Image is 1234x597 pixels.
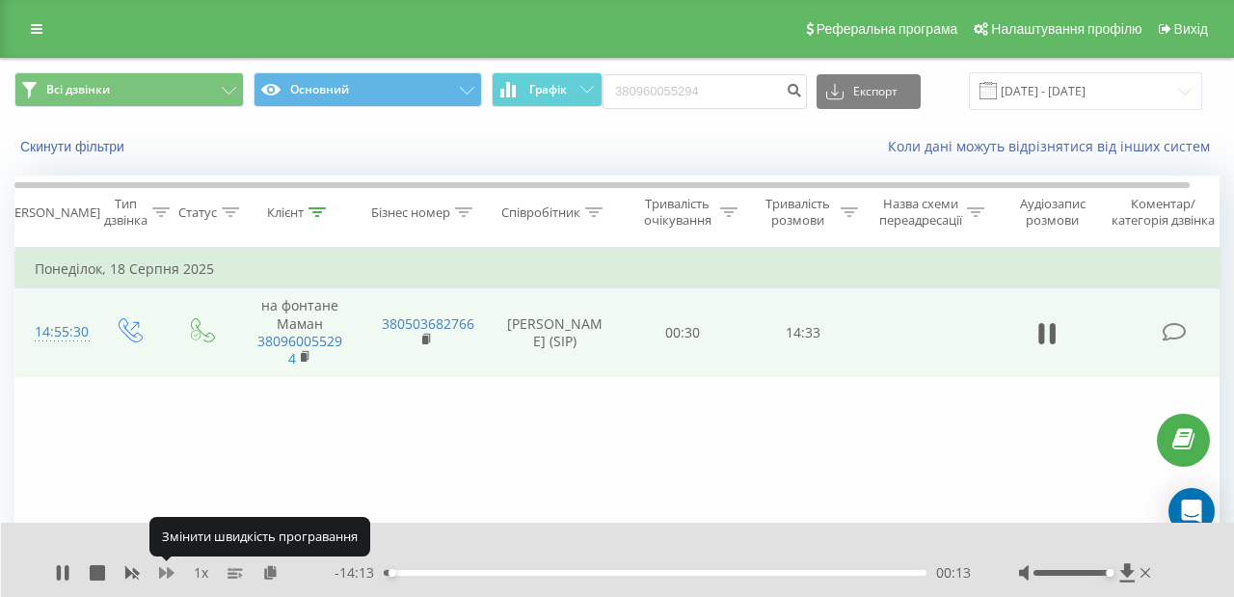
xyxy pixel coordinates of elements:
div: Аудіозапис розмови [1006,196,1099,229]
button: Скинути фільтри [14,138,134,155]
button: Всі дзвінки [14,72,244,107]
input: Пошук за номером [603,74,807,109]
div: [PERSON_NAME] [3,204,100,221]
td: на фонтане Маман [237,288,362,377]
div: Accessibility label [1106,569,1113,577]
span: Графік [529,83,567,96]
span: Реферальна програма [817,21,958,37]
div: Бізнес номер [371,204,450,221]
td: [PERSON_NAME] (SIP) [488,288,623,377]
div: Open Intercom Messenger [1168,488,1215,534]
span: 00:13 [936,563,971,583]
a: 380503682766 [382,314,474,333]
div: Тип дзвінка [104,196,148,229]
span: Всі дзвінки [46,82,110,97]
div: Коментар/категорія дзвінка [1107,196,1220,229]
a: Коли дані можуть відрізнятися вiд інших систем [888,137,1220,155]
button: Основний [254,72,483,107]
div: Тривалість розмови [760,196,836,229]
a: 380960055294 [257,332,342,367]
div: 14:55:30 [35,313,73,351]
div: Назва схеми переадресації [879,196,962,229]
div: Співробітник [501,204,580,221]
div: Змінити швидкість програвання [149,517,370,556]
span: Налаштування профілю [991,21,1141,37]
div: Клієнт [267,204,304,221]
div: Accessibility label [389,569,396,577]
td: 00:30 [623,288,743,377]
span: Вихід [1174,21,1208,37]
span: 1 x [194,563,208,583]
button: Експорт [817,74,921,109]
div: Тривалість очікування [639,196,715,229]
span: - 14:13 [335,563,384,583]
td: 14:33 [743,288,864,377]
div: Статус [178,204,217,221]
button: Графік [492,72,603,107]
